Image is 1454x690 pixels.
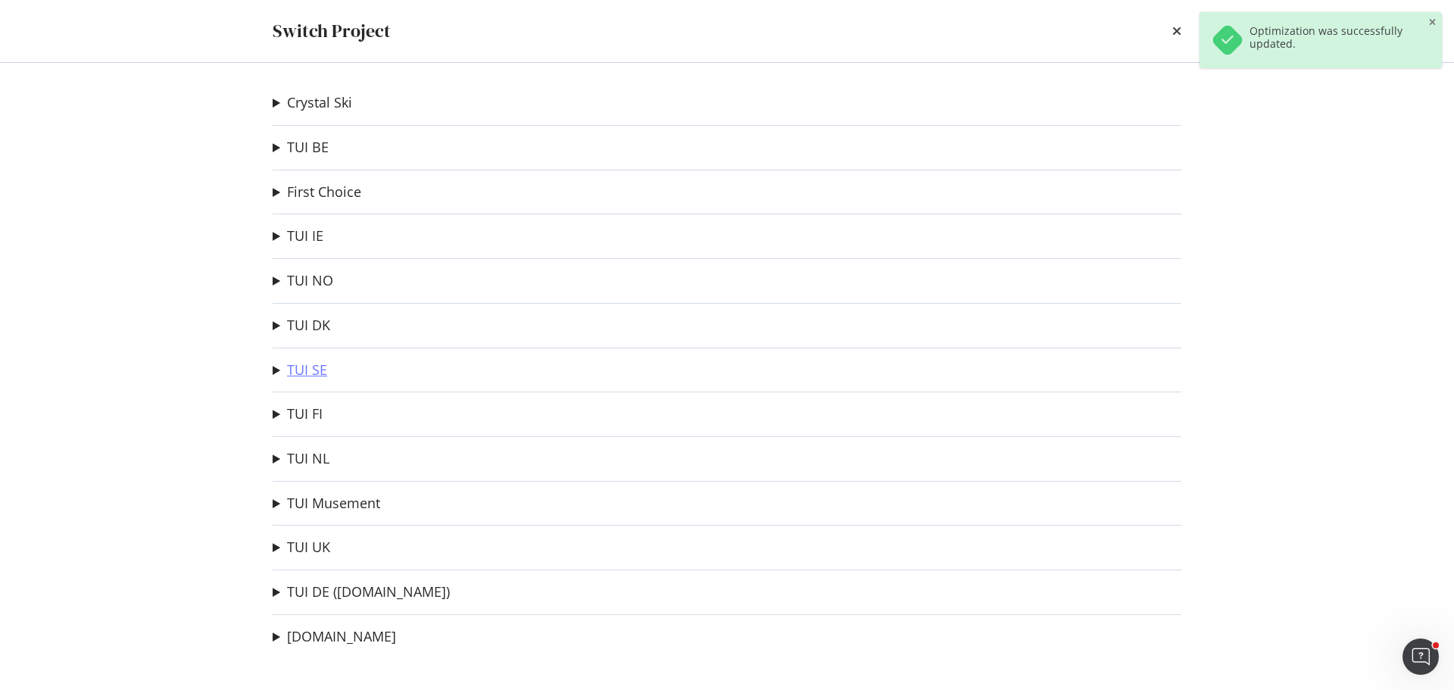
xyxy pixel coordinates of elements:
summary: TUI Musement [273,494,380,514]
div: close toast [1429,18,1436,27]
summary: [DOMAIN_NAME] [273,627,396,647]
summary: TUI NL [273,449,329,469]
a: TUI BE [287,139,329,155]
summary: TUI SE [273,361,327,380]
div: times [1172,18,1181,44]
summary: Crystal Ski [273,93,352,113]
div: Optimization was successfully updated. [1250,24,1415,56]
summary: TUI NO [273,271,333,291]
summary: TUI FI [273,404,323,424]
summary: TUI DE ([DOMAIN_NAME]) [273,582,450,602]
a: TUI NO [287,273,333,289]
a: TUI FI [287,406,323,422]
summary: TUI BE [273,138,329,158]
a: Crystal Ski [287,95,352,111]
a: TUI Musement [287,495,380,511]
div: Switch Project [273,18,391,44]
summary: TUI UK [273,538,330,557]
a: TUI DE ([DOMAIN_NAME]) [287,584,450,600]
a: TUI DK [287,317,330,333]
summary: TUI IE [273,226,323,246]
a: TUI IE [287,228,323,244]
a: [DOMAIN_NAME] [287,629,396,645]
a: TUI SE [287,362,327,378]
summary: TUI DK [273,316,330,336]
a: TUI UK [287,539,330,555]
a: First Choice [287,184,361,200]
summary: First Choice [273,183,361,202]
iframe: Intercom live chat [1403,638,1439,675]
a: TUI NL [287,451,329,467]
